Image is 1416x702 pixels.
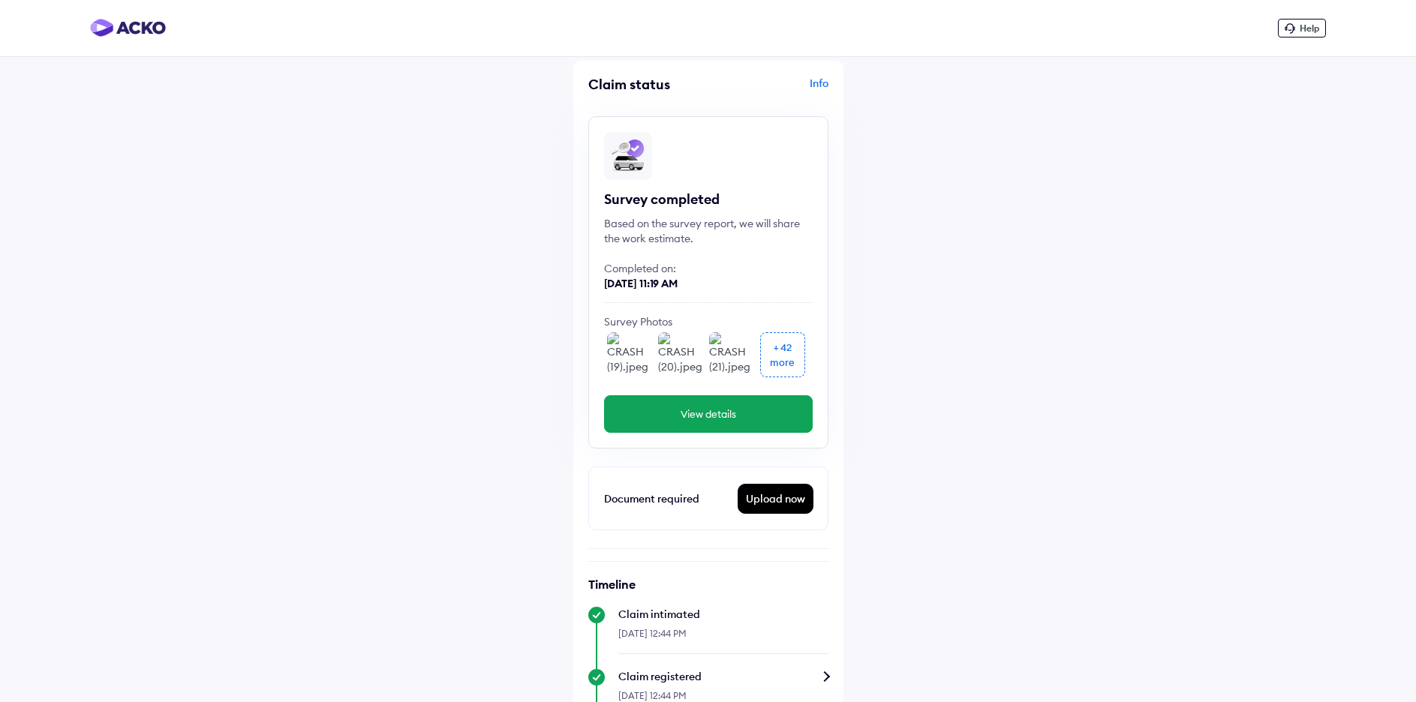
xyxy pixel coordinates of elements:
[738,484,813,513] div: Upload now
[618,622,828,654] div: [DATE] 12:44 PM
[618,669,828,684] div: Claim registered
[770,355,795,370] div: more
[604,276,813,291] div: [DATE] 11:19 AM
[604,314,813,329] div: Survey Photos
[90,19,166,37] img: horizontal-gradient.png
[709,332,754,377] img: CRASH (21).jpeg
[604,261,813,276] div: Completed on:
[712,76,828,104] div: Info
[604,216,813,246] div: Based on the survey report, we will share the work estimate.
[588,76,705,93] div: Claim status
[618,607,828,622] div: Claim intimated
[588,577,828,592] h6: Timeline
[604,190,813,208] div: Survey completed
[604,490,738,508] div: Document required
[774,340,792,355] div: + 42
[658,332,703,377] img: CRASH (20).jpeg
[1300,22,1319,34] span: Help
[607,332,652,377] img: CRASH (19).jpeg
[604,395,813,433] button: View details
